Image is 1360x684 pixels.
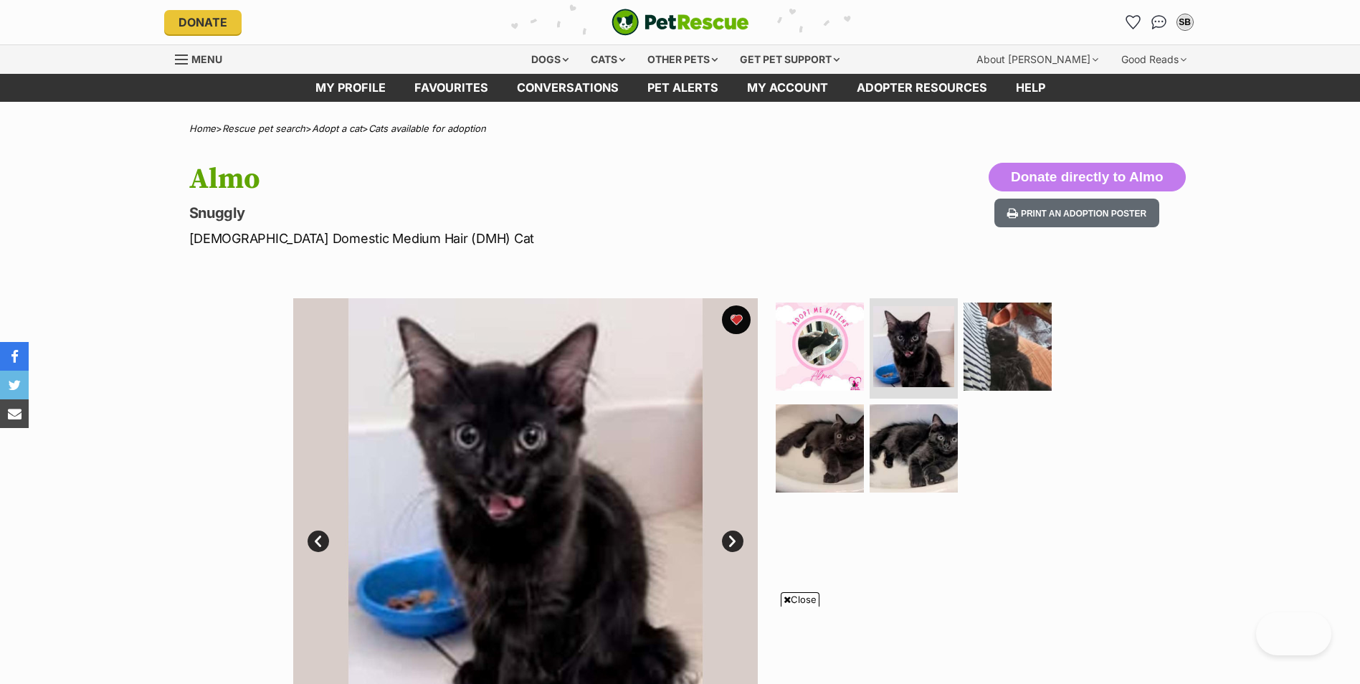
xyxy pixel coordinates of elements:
[1002,74,1060,102] a: Help
[842,74,1002,102] a: Adopter resources
[189,163,796,196] h1: Almo
[189,203,796,223] p: Snuggly
[1111,45,1197,74] div: Good Reads
[1122,11,1145,34] a: Favourites
[776,303,864,391] img: Photo of Almo
[1122,11,1197,34] ul: Account quick links
[1178,15,1192,29] div: SB
[1151,15,1166,29] img: chat-41dd97257d64d25036548639549fe6c8038ab92f7586957e7f3b1b290dea8141.svg
[333,612,1028,677] iframe: Advertisement
[612,9,749,36] a: PetRescue
[994,199,1159,228] button: Print an adoption poster
[733,74,842,102] a: My account
[781,592,819,607] span: Close
[966,45,1108,74] div: About [PERSON_NAME]
[308,531,329,552] a: Prev
[581,45,635,74] div: Cats
[189,229,796,248] p: [DEMOGRAPHIC_DATA] Domestic Medium Hair (DMH) Cat
[191,53,222,65] span: Menu
[730,45,850,74] div: Get pet support
[1148,11,1171,34] a: Conversations
[222,123,305,134] a: Rescue pet search
[637,45,728,74] div: Other pets
[521,45,579,74] div: Dogs
[870,404,958,493] img: Photo of Almo
[368,123,486,134] a: Cats available for adoption
[503,74,633,102] a: conversations
[400,74,503,102] a: Favourites
[722,531,743,552] a: Next
[873,306,954,387] img: Photo of Almo
[189,123,216,134] a: Home
[301,74,400,102] a: My profile
[1174,11,1197,34] button: My account
[153,123,1207,134] div: > > >
[633,74,733,102] a: Pet alerts
[1256,612,1331,655] iframe: Help Scout Beacon - Open
[722,305,751,334] button: favourite
[164,10,242,34] a: Donate
[964,303,1052,391] img: Photo of Almo
[175,45,232,71] a: Menu
[312,123,362,134] a: Adopt a cat
[989,163,1186,191] button: Donate directly to Almo
[612,9,749,36] img: logo-cat-932fe2b9b8326f06289b0f2fb663e598f794de774fb13d1741a6617ecf9a85b4.svg
[776,404,864,493] img: Photo of Almo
